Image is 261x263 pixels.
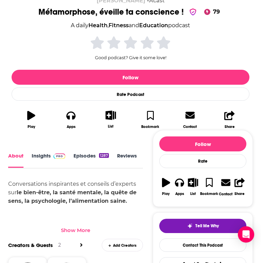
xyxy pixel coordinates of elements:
[8,242,53,248] a: Creators & Guests
[225,125,235,129] div: Share
[131,106,170,133] button: Bookmark
[53,153,65,159] img: Podchaser Pro
[32,153,65,168] a: InsightsPodchaser Pro
[8,153,23,168] a: About
[74,153,109,168] a: Episodes1287
[159,219,246,233] button: tell me why sparkleTell Me Why
[129,22,139,29] span: and
[210,106,250,133] button: Share
[159,136,246,151] button: Follow
[28,125,35,129] div: Play
[173,174,186,200] button: Apps
[71,21,190,30] div: A daily podcast
[159,239,246,252] a: Contact This Podcast
[8,189,136,204] strong: le bien-être, la santé mentale, la quête de sens, la psychologie, l’alimentation saine.
[102,239,143,251] div: Add Creators
[51,106,91,133] button: Apps
[170,106,210,133] a: Contact
[12,87,249,101] div: Rate Podcast
[183,124,197,129] div: Contact
[200,174,218,200] button: Bookmark
[233,174,246,200] button: Share
[95,55,166,60] span: Good podcast? Give it some love!
[190,192,196,196] div: List
[108,22,109,29] span: ,
[139,22,168,29] a: Education
[195,223,219,229] span: Tell Me Why
[12,70,249,85] button: Follow
[91,106,131,133] button: List
[58,242,61,248] div: 2
[162,192,170,196] div: Play
[109,22,129,29] a: Fitness
[159,154,246,168] div: Rate
[67,125,76,129] div: Apps
[80,242,83,248] a: View All
[12,106,51,133] button: Play
[187,223,193,229] img: tell me why sparkle
[175,192,184,196] div: Apps
[186,8,199,16] img: verified Badge
[99,153,109,158] div: 1287
[200,192,218,196] div: Bookmark
[238,226,254,243] div: Open Intercom Messenger
[108,124,113,129] div: List
[206,8,223,16] span: 79
[88,22,108,29] a: Health
[141,125,159,129] div: Bookmark
[219,192,232,196] div: Contact
[218,174,233,200] a: Contact
[117,153,137,168] a: Reviews
[186,174,200,200] button: List
[80,35,182,60] div: Good podcast? Give it some love!
[159,174,173,200] button: Play
[234,192,245,196] div: Share
[203,8,223,16] a: 79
